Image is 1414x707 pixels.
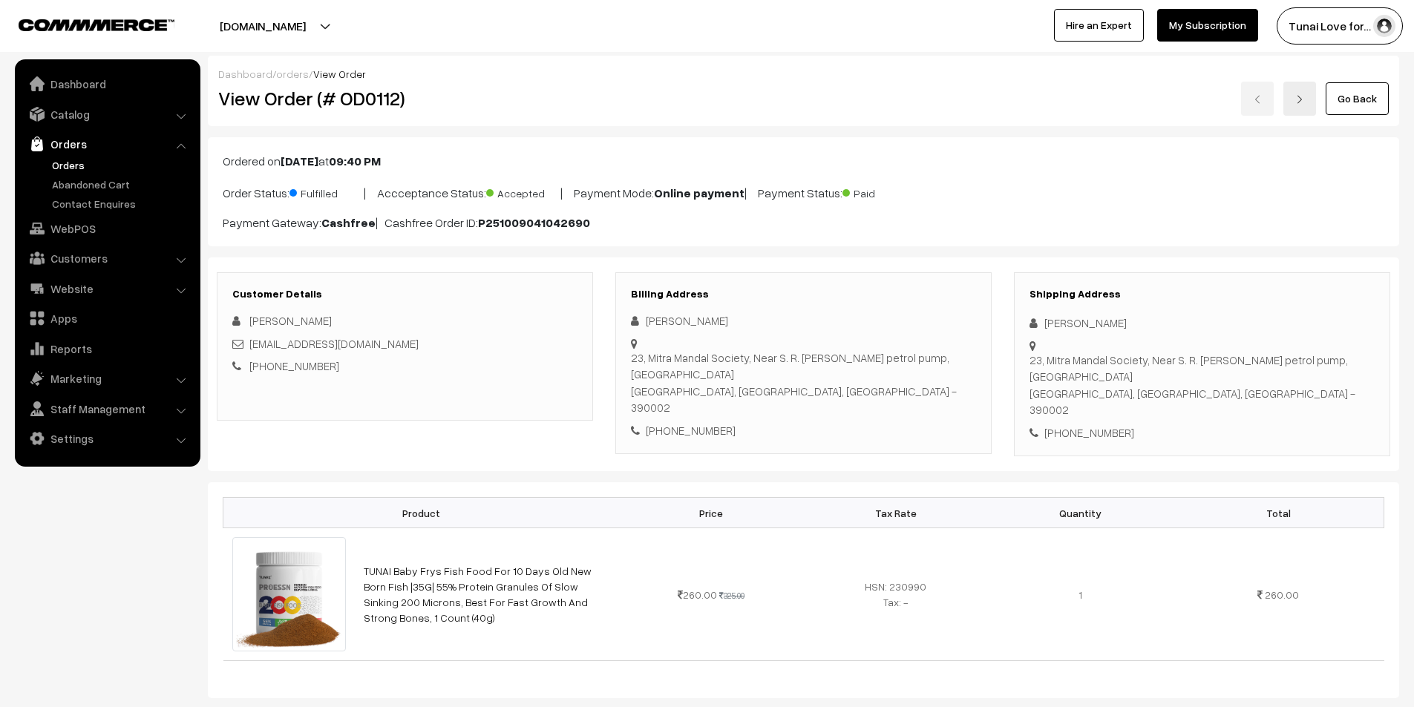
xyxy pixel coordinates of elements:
p: Payment Gateway: | Cashfree Order ID: [223,214,1384,231]
b: Online payment [654,185,744,200]
span: View Order [313,68,366,80]
th: Price [619,498,804,528]
b: Cashfree [321,215,376,230]
span: Paid [842,182,917,201]
div: / / [218,66,1389,82]
b: [DATE] [281,154,318,168]
div: [PHONE_NUMBER] [631,422,976,439]
b: P251009041042690 [478,215,590,230]
a: Dashboard [19,70,195,97]
p: Order Status: | Accceptance Status: | Payment Mode: | Payment Status: [223,182,1384,202]
span: 1 [1078,588,1082,601]
img: COMMMERCE [19,19,174,30]
a: Apps [19,305,195,332]
a: Dashboard [218,68,272,80]
a: Customers [19,245,195,272]
button: Tunai Love for… [1277,7,1403,45]
a: Orders [19,131,195,157]
a: Catalog [19,101,195,128]
strike: 325.00 [719,591,744,600]
a: [EMAIL_ADDRESS][DOMAIN_NAME] [249,337,419,350]
a: COMMMERCE [19,15,148,33]
a: TUNAI Baby Frys Fish Food For 10 Days Old New Born Fish |35G| 55% Protein Granules Of Slow Sinkin... [364,565,592,624]
span: 260.00 [678,588,717,601]
h3: Billing Address [631,288,976,300]
a: orders [276,68,309,80]
th: Tax Rate [803,498,988,528]
a: WebPOS [19,215,195,242]
span: 260.00 [1265,588,1299,601]
a: Hire an Expert [1054,9,1144,42]
a: Settings [19,425,195,452]
a: Go Back [1326,82,1389,115]
a: [PHONE_NUMBER] [249,359,339,372]
div: 23, Mitra Mandal Society, Near S. R. [PERSON_NAME] petrol pump, [GEOGRAPHIC_DATA] [GEOGRAPHIC_DAT... [631,349,976,416]
span: Accepted [486,182,560,201]
th: Quantity [988,498,1173,528]
a: Orders [48,157,195,173]
a: My Subscription [1157,9,1258,42]
img: L-05-Hatchery.jpg [232,537,347,651]
h3: Shipping Address [1030,288,1375,300]
th: Total [1173,498,1384,528]
h3: Customer Details [232,288,577,300]
div: [PHONE_NUMBER] [1030,424,1375,441]
button: [DOMAIN_NAME] [168,7,358,45]
div: 23, Mitra Mandal Society, Near S. R. [PERSON_NAME] petrol pump, [GEOGRAPHIC_DATA] [GEOGRAPHIC_DAT... [1030,352,1375,418]
span: HSN: 230990 Tax: - [865,580,926,608]
a: Reports [19,335,195,362]
img: user [1373,15,1395,37]
h2: View Order (# OD0112) [218,87,594,110]
a: Contact Enquires [48,196,195,211]
th: Product [223,498,619,528]
b: 09:40 PM [329,154,381,168]
img: right-arrow.png [1295,95,1304,104]
span: [PERSON_NAME] [249,314,332,327]
a: Marketing [19,365,195,392]
a: Abandoned Cart [48,177,195,192]
div: [PERSON_NAME] [631,312,976,329]
div: [PERSON_NAME] [1030,315,1375,332]
span: Fulfilled [289,182,364,201]
a: Website [19,275,195,302]
p: Ordered on at [223,152,1384,170]
a: Staff Management [19,395,195,422]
